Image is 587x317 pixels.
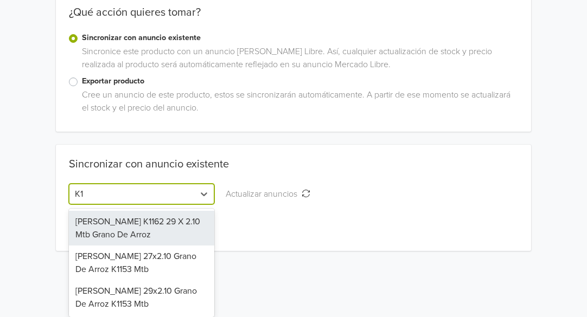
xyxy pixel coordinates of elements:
[56,6,532,32] div: ¿Qué acción quieres tomar?
[226,189,302,199] span: Actualizar anuncios
[78,88,519,119] div: Cree un anuncio de este producto, estos se sincronizarán automáticamente. A partir de ese momento...
[69,280,214,315] div: [PERSON_NAME] 29x2.10 Grano De Arroz K1153 Mtb
[82,32,519,44] label: Sincronizar con anuncio existente
[69,158,229,171] div: Sincronizar con anuncio existente
[78,45,519,75] div: Sincronice este producto con un anuncio [PERSON_NAME] Libre. Así, cualquier actualización de stoc...
[219,184,317,204] button: Actualizar anuncios
[69,245,214,280] div: [PERSON_NAME] 27x2.10 Grano De Arroz K1153 Mtb
[69,211,214,245] div: [PERSON_NAME] K1162 29 X 2.10 Mtb Grano De Arroz
[82,75,519,87] label: Exportar producto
